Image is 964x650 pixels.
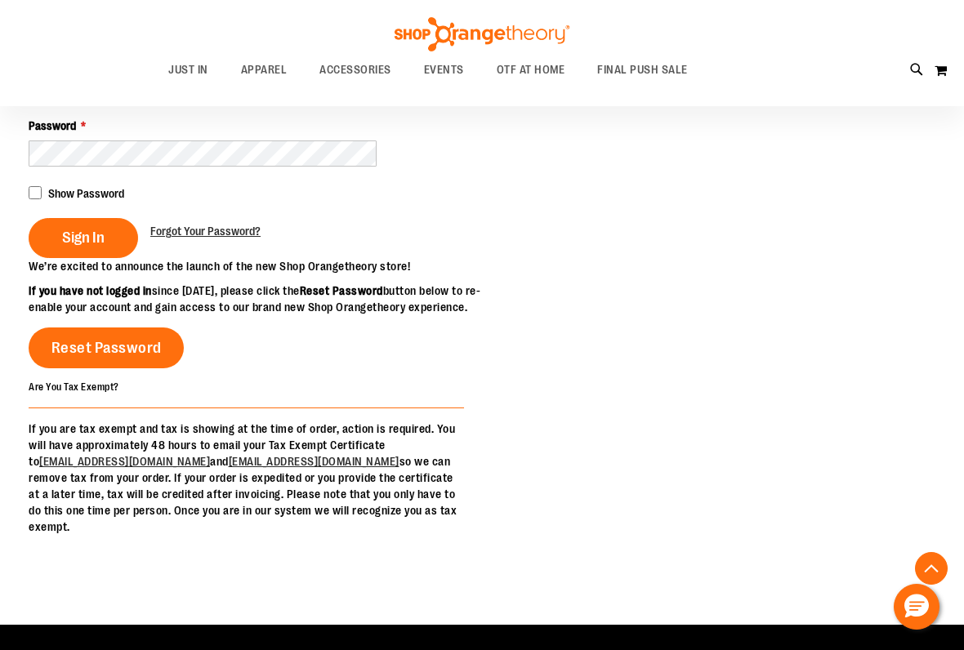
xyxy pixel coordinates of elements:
[229,455,399,468] a: [EMAIL_ADDRESS][DOMAIN_NAME]
[241,51,288,88] span: APPAREL
[424,51,464,88] span: EVENTS
[48,187,124,200] span: Show Password
[408,51,480,89] a: EVENTS
[300,284,383,297] strong: Reset Password
[39,455,210,468] a: [EMAIL_ADDRESS][DOMAIN_NAME]
[29,421,464,535] p: If you are tax exempt and tax is showing at the time of order, action is required. You will have ...
[29,218,138,258] button: Sign In
[303,51,408,89] a: ACCESSORIES
[319,51,391,88] span: ACCESSORIES
[597,51,688,88] span: FINAL PUSH SALE
[152,51,225,89] a: JUST IN
[894,584,939,630] button: Hello, have a question? Let’s chat.
[29,381,119,393] strong: Are You Tax Exempt?
[497,51,565,88] span: OTF AT HOME
[168,51,208,88] span: JUST IN
[915,552,948,585] button: Back To Top
[150,223,261,239] a: Forgot Your Password?
[29,258,482,274] p: We’re excited to announce the launch of the new Shop Orangetheory store!
[29,284,152,297] strong: If you have not logged in
[150,225,261,238] span: Forgot Your Password?
[480,51,582,89] a: OTF AT HOME
[392,17,572,51] img: Shop Orangetheory
[29,119,76,132] span: Password
[225,51,304,89] a: APPAREL
[62,229,105,247] span: Sign In
[51,339,162,357] span: Reset Password
[29,283,482,315] p: since [DATE], please click the button below to re-enable your account and gain access to our bran...
[581,51,704,89] a: FINAL PUSH SALE
[29,327,184,368] a: Reset Password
